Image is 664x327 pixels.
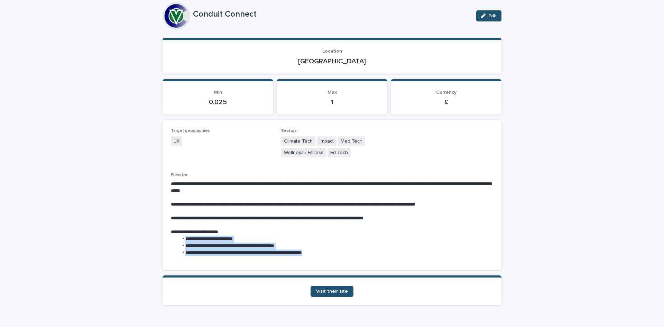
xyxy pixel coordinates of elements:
[171,173,187,177] span: Elevator
[316,289,348,294] span: Visit their site
[322,49,342,54] span: Location
[281,136,315,146] span: Climate Tech
[193,9,471,19] p: Conduit Connect
[328,148,351,158] span: Ed Tech
[476,10,501,21] button: Edit
[171,136,182,146] span: UK
[399,98,493,106] p: £
[311,286,353,297] a: Visit their site
[338,136,365,146] span: Med Tech
[488,13,497,18] span: Edit
[328,90,337,95] span: Max
[317,136,336,146] span: Impact
[281,129,297,133] span: Sectors
[171,129,210,133] span: Target geographies
[214,90,222,95] span: Min
[436,90,456,95] span: Currency
[171,98,265,106] p: 0.025
[285,98,379,106] p: 1
[281,148,326,158] span: Wellness / Fitness
[171,57,493,65] p: [GEOGRAPHIC_DATA]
